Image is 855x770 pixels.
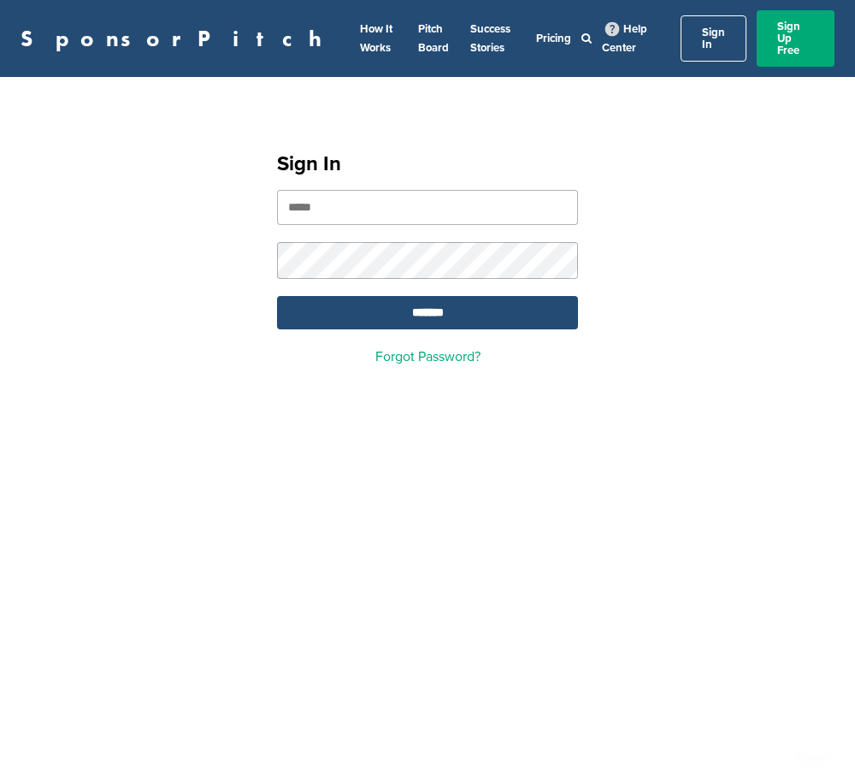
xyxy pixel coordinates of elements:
a: Forgot Password? [375,348,481,365]
a: Success Stories [470,22,510,55]
a: SponsorPitch [21,27,333,50]
a: Pricing [536,32,571,45]
h1: Sign In [277,149,578,180]
a: Sign Up Free [757,10,834,67]
a: Help Center [602,19,647,58]
a: Pitch Board [418,22,449,55]
iframe: Button to launch messaging window [787,702,841,756]
a: Sign In [681,15,746,62]
a: How It Works [360,22,392,55]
